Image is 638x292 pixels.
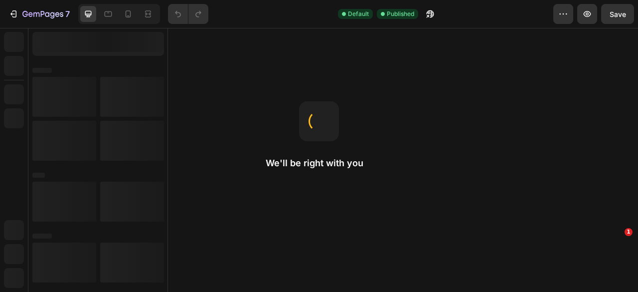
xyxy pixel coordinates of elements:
[625,228,633,236] span: 1
[610,10,626,18] span: Save
[65,8,70,20] p: 7
[168,4,208,24] div: Undo/Redo
[266,157,372,169] h2: We'll be right with you
[348,9,369,18] span: Default
[4,4,74,24] button: 7
[601,4,634,24] button: Save
[604,243,628,267] iframe: Intercom live chat
[387,9,414,18] span: Published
